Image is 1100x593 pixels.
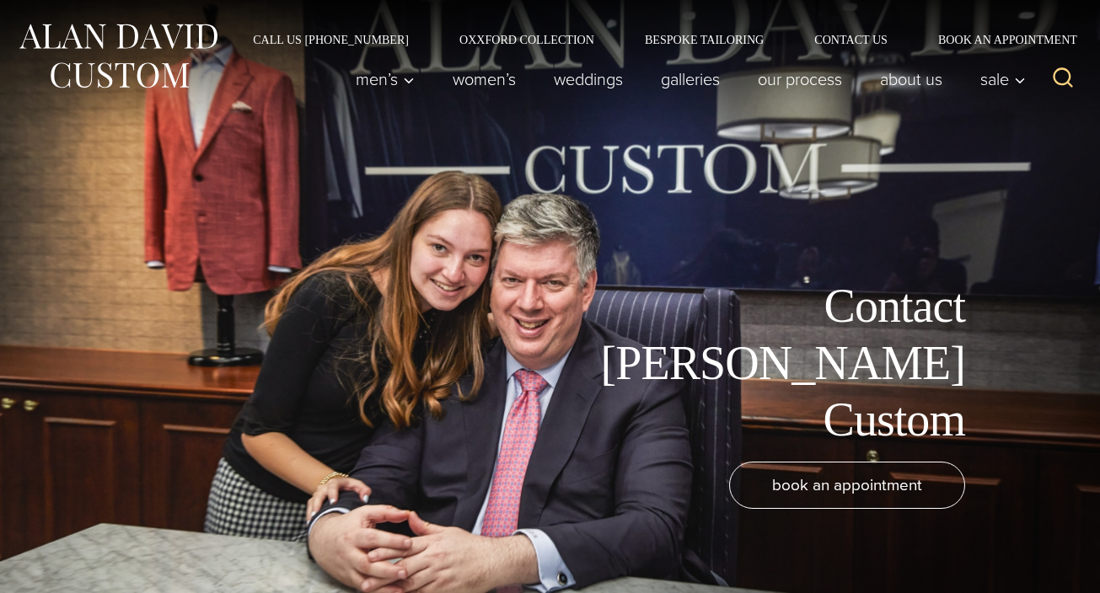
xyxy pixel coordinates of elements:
a: About Us [861,62,962,96]
a: Bespoke Tailoring [620,34,789,45]
span: book an appointment [772,473,922,497]
nav: Secondary Navigation [228,34,1083,45]
a: Book an Appointment [913,34,1083,45]
a: Oxxford Collection [434,34,620,45]
a: weddings [535,62,642,96]
h1: Contact [PERSON_NAME] Custom [586,278,965,448]
a: Our Process [739,62,861,96]
button: View Search Form [1043,59,1083,99]
a: book an appointment [729,462,965,509]
a: Women’s [434,62,535,96]
a: Galleries [642,62,739,96]
a: Call Us [PHONE_NUMBER] [228,34,434,45]
img: Alan David Custom [17,19,219,93]
span: Men’s [356,71,415,88]
span: Sale [980,71,1026,88]
nav: Primary Navigation [337,62,1035,96]
a: Contact Us [789,34,913,45]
